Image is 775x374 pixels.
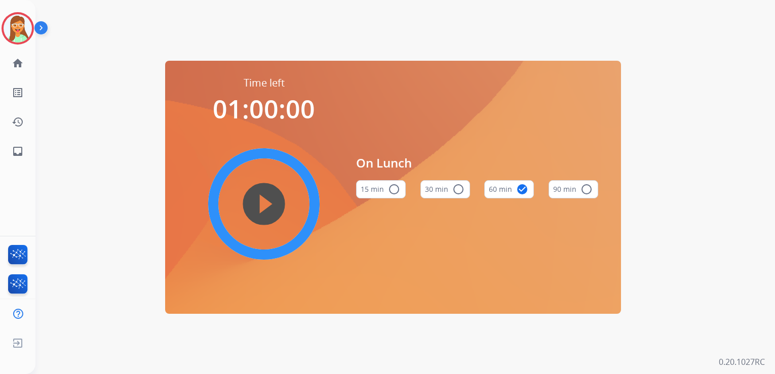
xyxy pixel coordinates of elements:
[452,183,464,195] mat-icon: radio_button_unchecked
[12,87,24,99] mat-icon: list_alt
[516,183,528,195] mat-icon: check_circle
[549,180,598,198] button: 90 min
[12,116,24,128] mat-icon: history
[12,57,24,69] mat-icon: home
[420,180,470,198] button: 30 min
[213,92,315,126] span: 01:00:00
[258,198,270,210] mat-icon: play_circle_filled
[484,180,534,198] button: 60 min
[356,180,406,198] button: 15 min
[244,76,285,90] span: Time left
[356,154,598,172] span: On Lunch
[719,356,765,368] p: 0.20.1027RC
[388,183,400,195] mat-icon: radio_button_unchecked
[580,183,593,195] mat-icon: radio_button_unchecked
[4,14,32,43] img: avatar
[12,145,24,157] mat-icon: inbox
